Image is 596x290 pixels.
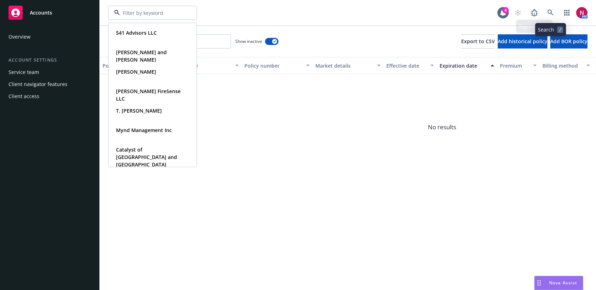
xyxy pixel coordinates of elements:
[313,57,383,74] button: Market details
[9,31,31,42] div: Overview
[116,107,162,114] strong: T. [PERSON_NAME]
[116,88,181,102] strong: [PERSON_NAME] FireSense LLC
[116,146,177,175] strong: Catalyst of [GEOGRAPHIC_DATA] and [GEOGRAPHIC_DATA] counties
[576,7,587,18] img: photo
[235,38,262,44] span: Show inactive
[9,79,67,90] div: Client navigator features
[9,67,39,78] div: Service team
[6,79,94,90] a: Client navigator features
[386,62,426,69] div: Effective date
[497,57,540,74] button: Premium
[30,10,52,16] span: Accounts
[6,3,94,23] a: Accounts
[550,34,587,49] button: Add BOR policy
[437,57,497,74] button: Expiration date
[535,276,543,290] div: Drag to move
[500,62,529,69] div: Premium
[6,67,94,78] a: Service team
[242,57,313,74] button: Policy number
[6,91,94,102] a: Client access
[116,127,172,133] strong: Mynd Management Inc
[502,7,509,13] div: 4
[120,9,182,17] input: Filter by keyword
[534,276,583,290] button: Nova Assist
[315,62,373,69] div: Market details
[116,49,167,63] strong: [PERSON_NAME] and [PERSON_NAME]
[116,29,157,36] strong: 541 Advisors LLC
[244,62,302,69] div: Policy number
[560,6,574,20] a: Switch app
[540,57,593,74] button: Billing method
[100,57,153,74] button: Policy details
[103,62,142,69] div: Policy details
[6,31,94,42] a: Overview
[542,62,582,69] div: Billing method
[9,91,39,102] div: Client access
[6,57,94,64] div: Account settings
[498,38,547,45] span: Add historical policy
[383,57,437,74] button: Effective date
[440,62,486,69] div: Expiration date
[461,34,495,49] button: Export to CSV
[116,68,156,75] strong: [PERSON_NAME]
[527,6,541,20] a: Report a Bug
[511,6,525,20] a: Start snowing
[498,34,547,49] button: Add historical policy
[543,6,558,20] a: Search
[153,57,242,74] button: Lines of coverage
[461,38,495,45] span: Export to CSV
[549,280,577,286] span: Nova Assist
[550,38,587,45] span: Add BOR policy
